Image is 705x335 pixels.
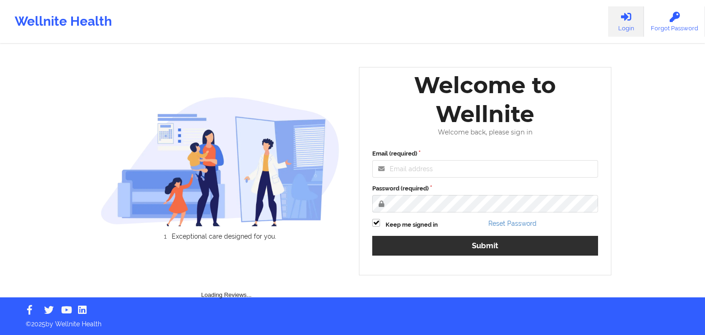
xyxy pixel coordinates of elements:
[101,96,340,226] img: wellnite-auth-hero_200.c722682e.png
[366,71,604,128] div: Welcome to Wellnite
[372,236,598,256] button: Submit
[101,256,353,300] div: Loading Reviews...
[488,220,537,227] a: Reset Password
[386,220,438,229] label: Keep me signed in
[108,233,340,240] li: Exceptional care designed for you.
[19,313,686,329] p: © 2025 by Wellnite Health
[644,6,705,37] a: Forgot Password
[372,184,598,193] label: Password (required)
[372,160,598,178] input: Email address
[372,149,598,158] label: Email (required)
[366,128,604,136] div: Welcome back, please sign in
[608,6,644,37] a: Login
